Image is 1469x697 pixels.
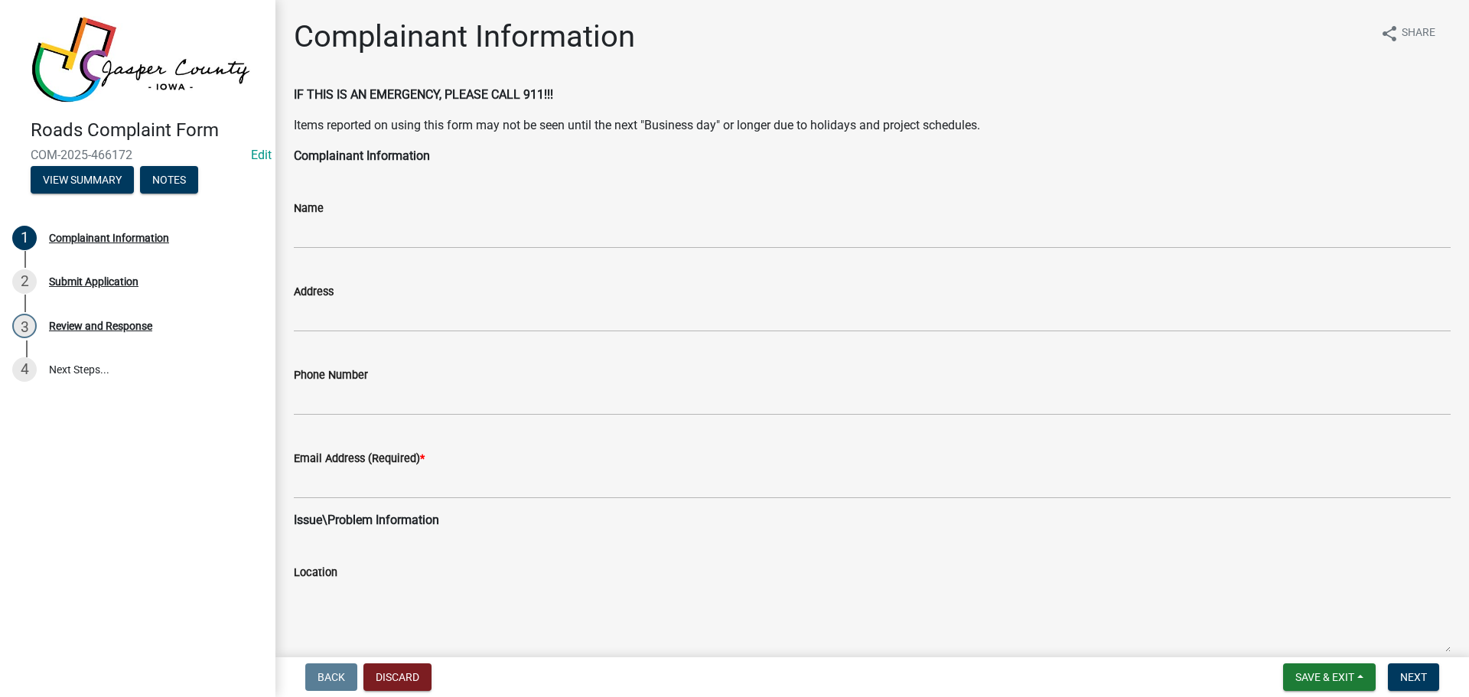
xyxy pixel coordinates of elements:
label: Email Address (Required) [294,454,425,464]
span: COM-2025-466172 [31,148,245,162]
wm-modal-confirm: Notes [140,174,198,187]
strong: Complainant Information [294,148,430,163]
div: Submit Application [49,276,138,287]
div: Complainant Information [49,233,169,243]
button: Back [305,663,357,691]
label: Phone Number [294,370,368,381]
button: Next [1388,663,1439,691]
h1: Complainant Information [294,18,635,55]
div: 4 [12,357,37,382]
p: Items reported on using this form may not be seen until the next "Business day" or longer due to ... [294,116,1451,135]
i: share [1380,24,1399,43]
button: Notes [140,166,198,194]
wm-modal-confirm: Summary [31,174,134,187]
button: Save & Exit [1283,663,1376,691]
div: 1 [12,226,37,250]
a: Edit [251,148,272,162]
div: 2 [12,269,37,294]
wm-modal-confirm: Edit Application Number [251,148,272,162]
label: Location [294,568,337,578]
span: Save & Exit [1295,671,1354,683]
span: Back [318,671,345,683]
button: Discard [363,663,432,691]
span: Next [1400,671,1427,683]
button: shareShare [1368,18,1448,48]
h4: Roads Complaint Form [31,119,263,142]
div: 3 [12,314,37,338]
button: View Summary [31,166,134,194]
div: Review and Response [49,321,152,331]
label: Name [294,204,324,214]
label: Address [294,287,334,298]
strong: IF THIS IS AN EMERGENCY, PLEASE CALL 911!!! [294,87,553,102]
img: Jasper County, Iowa [31,16,251,103]
strong: Issue\Problem Information [294,513,439,527]
span: Share [1402,24,1435,43]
